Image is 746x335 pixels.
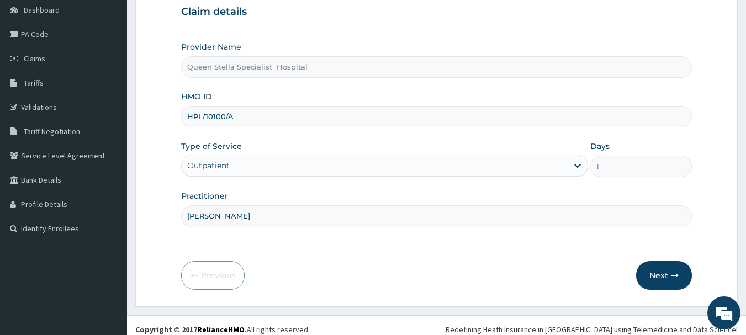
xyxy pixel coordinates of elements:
button: Next [636,261,692,290]
label: Type of Service [181,141,242,152]
input: Enter HMO ID [181,106,692,127]
label: Days [590,141,610,152]
h3: Claim details [181,6,692,18]
a: RelianceHMO [197,325,245,334]
label: HMO ID [181,91,212,102]
div: Chat with us now [57,62,186,76]
label: Practitioner [181,190,228,201]
span: Tariff Negotiation [24,126,80,136]
span: Dashboard [24,5,60,15]
span: Tariffs [24,78,44,88]
textarea: Type your message and hit 'Enter' [6,220,210,259]
img: d_794563401_company_1708531726252_794563401 [20,55,45,83]
button: Previous [181,261,245,290]
div: Redefining Heath Insurance in [GEOGRAPHIC_DATA] using Telemedicine and Data Science! [446,324,738,335]
label: Provider Name [181,41,241,52]
span: Claims [24,54,45,63]
input: Enter Name [181,205,692,227]
div: Minimize live chat window [181,6,208,32]
div: Outpatient [187,160,230,171]
strong: Copyright © 2017 . [135,325,247,334]
span: We're online! [64,98,152,210]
